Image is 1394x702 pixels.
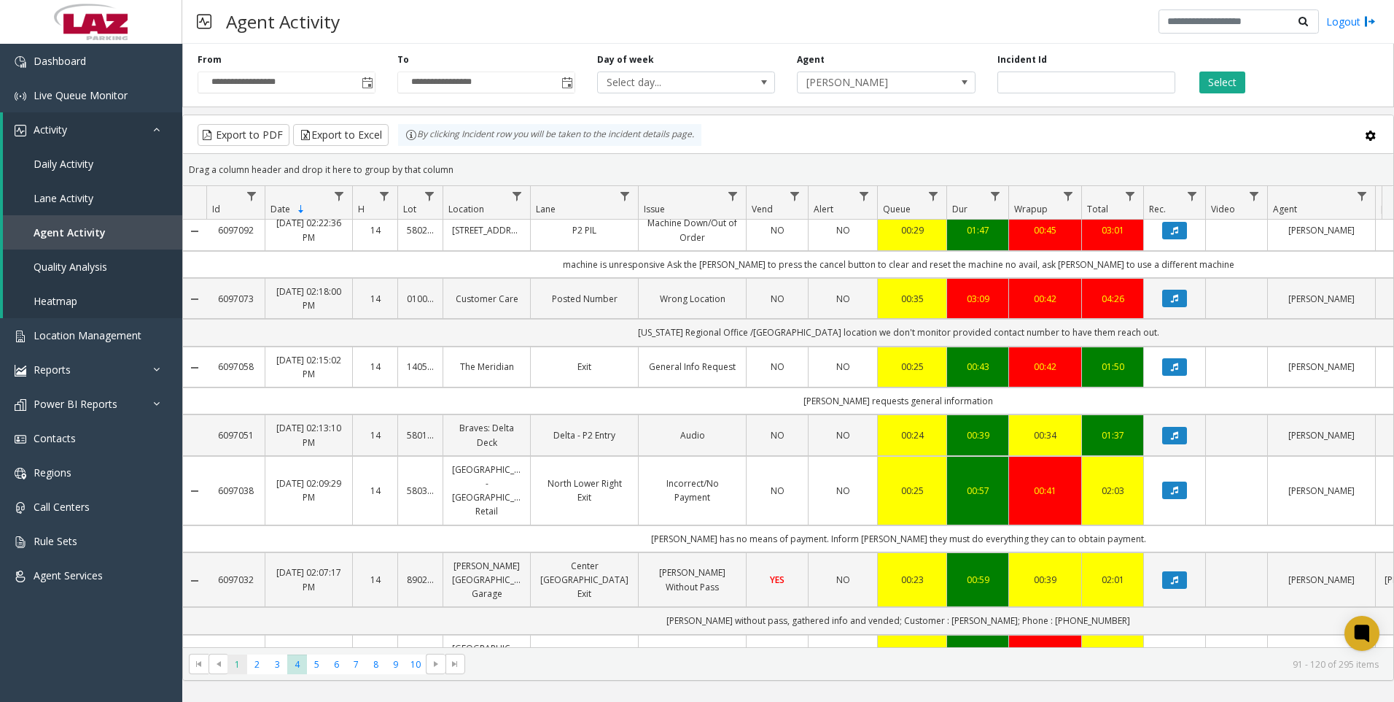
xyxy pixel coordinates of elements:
[1091,428,1134,442] a: 01:37
[647,360,737,374] a: General Info Request
[540,223,629,237] a: P2 PIL
[817,223,868,237] a: NO
[189,654,209,674] span: Go to the first page
[420,186,440,206] a: Lot Filter Menu
[34,431,76,445] span: Contacts
[15,468,26,479] img: 'icon'
[647,566,737,593] a: [PERSON_NAME] Without Pass
[193,658,205,670] span: Go to the first page
[507,186,527,206] a: Location Filter Menu
[407,292,434,306] a: 010016
[362,484,389,498] a: 14
[597,53,654,66] label: Day of week
[536,203,556,215] span: Lane
[34,534,77,548] span: Rule Sets
[887,428,938,442] div: 00:24
[883,203,911,215] span: Queue
[1018,484,1072,498] a: 00:41
[1149,203,1166,215] span: Rec.
[817,292,868,306] a: NO
[540,477,629,504] a: North Lower Right Exit
[183,225,206,237] a: Collapse Details
[406,655,426,674] span: Page 10
[1091,360,1134,374] div: 01:50
[386,655,405,674] span: Page 9
[771,429,784,441] span: NO
[362,428,389,442] a: 14
[1091,292,1134,306] a: 04:26
[956,428,1000,442] div: 00:39
[407,484,434,498] a: 580367
[1091,484,1134,498] a: 02:03
[1277,360,1366,374] a: [PERSON_NAME]
[366,655,386,674] span: Page 8
[183,485,206,497] a: Collapse Details
[183,293,206,305] a: Collapse Details
[770,574,784,586] span: YES
[445,654,465,674] span: Go to the last page
[274,421,343,449] a: [DATE] 02:13:10 PM
[887,484,938,498] div: 00:25
[956,292,1000,306] a: 03:09
[34,191,93,205] span: Lane Activity
[854,186,874,206] a: Alert Filter Menu
[405,129,417,141] img: infoIcon.svg
[755,292,799,306] a: NO
[15,571,26,582] img: 'icon'
[268,655,287,674] span: Page 3
[15,56,26,68] img: 'icon'
[1273,203,1297,215] span: Agent
[452,292,521,306] a: Customer Care
[797,53,825,66] label: Agent
[1018,360,1072,374] div: 00:42
[887,223,938,237] a: 00:29
[274,216,343,244] a: [DATE] 02:22:36 PM
[1364,14,1376,29] img: logout
[755,360,799,374] a: NO
[647,216,737,244] a: Machine Down/Out of Order
[474,658,1379,671] kendo-pager-info: 91 - 120 of 295 items
[274,285,343,312] a: [DATE] 02:18:00 PM
[242,186,262,206] a: Id Filter Menu
[15,536,26,548] img: 'icon'
[15,331,26,342] img: 'icon'
[15,502,26,514] img: 'icon'
[15,433,26,445] img: 'icon'
[785,186,805,206] a: Vend Filter Menu
[887,573,938,587] a: 00:23
[771,360,784,373] span: NO
[293,124,389,146] button: Export to Excel
[1277,428,1366,442] a: [PERSON_NAME]
[771,485,784,497] span: NO
[452,421,521,449] a: Braves: Delta Deck
[183,575,206,587] a: Collapse Details
[212,203,220,215] span: Id
[215,223,256,237] a: 6097092
[540,292,629,306] a: Posted Number
[3,112,182,147] a: Activity
[215,428,256,442] a: 6097051
[1059,186,1078,206] a: Wrapup Filter Menu
[215,484,256,498] a: 6097038
[34,568,103,582] span: Agent Services
[755,573,799,587] a: YES
[449,658,461,670] span: Go to the last page
[798,72,939,93] span: [PERSON_NAME]
[956,223,1000,237] a: 01:47
[1091,223,1134,237] div: 03:01
[986,186,1005,206] a: Dur Filter Menu
[755,223,799,237] a: NO
[540,559,629,601] a: Center [GEOGRAPHIC_DATA] Exit
[598,72,739,93] span: Select day...
[183,186,1393,647] div: Data table
[723,186,743,206] a: Issue Filter Menu
[1018,573,1072,587] a: 00:39
[1091,573,1134,587] div: 02:01
[647,292,737,306] a: Wrong Location
[34,466,71,479] span: Regions
[1277,223,1366,237] a: [PERSON_NAME]
[430,658,442,670] span: Go to the next page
